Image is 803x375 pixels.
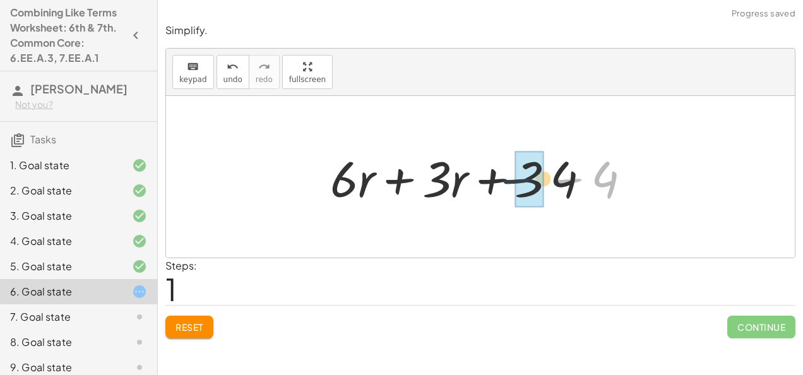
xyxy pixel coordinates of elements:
[227,59,239,74] i: undo
[10,335,112,350] div: 8. Goal state
[10,5,124,66] h4: Combining Like Terms Worksheet: 6th & 7th. Common Core: 6.EE.A.3, 7.EE.A.1
[179,75,207,84] span: keypad
[175,321,203,333] span: Reset
[132,309,147,324] i: Task not started.
[132,234,147,249] i: Task finished and correct.
[30,133,56,146] span: Tasks
[10,259,112,274] div: 5. Goal state
[10,158,112,173] div: 1. Goal state
[10,234,112,249] div: 4. Goal state
[282,55,333,89] button: fullscreen
[10,360,112,375] div: 9. Goal state
[289,75,326,84] span: fullscreen
[132,284,147,299] i: Task started.
[15,98,147,111] div: Not you?
[132,259,147,274] i: Task finished and correct.
[732,8,795,20] span: Progress saved
[10,309,112,324] div: 7. Goal state
[30,81,128,96] span: [PERSON_NAME]
[223,75,242,84] span: undo
[10,183,112,198] div: 2. Goal state
[187,59,199,74] i: keyboard
[258,59,270,74] i: redo
[132,183,147,198] i: Task finished and correct.
[132,158,147,173] i: Task finished and correct.
[217,55,249,89] button: undoundo
[132,208,147,223] i: Task finished and correct.
[165,23,795,38] p: Simplify.
[165,259,197,272] label: Steps:
[172,55,214,89] button: keyboardkeypad
[256,75,273,84] span: redo
[10,284,112,299] div: 6. Goal state
[10,208,112,223] div: 3. Goal state
[132,335,147,350] i: Task not started.
[165,316,213,338] button: Reset
[249,55,280,89] button: redoredo
[132,360,147,375] i: Task not started.
[165,270,177,308] span: 1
